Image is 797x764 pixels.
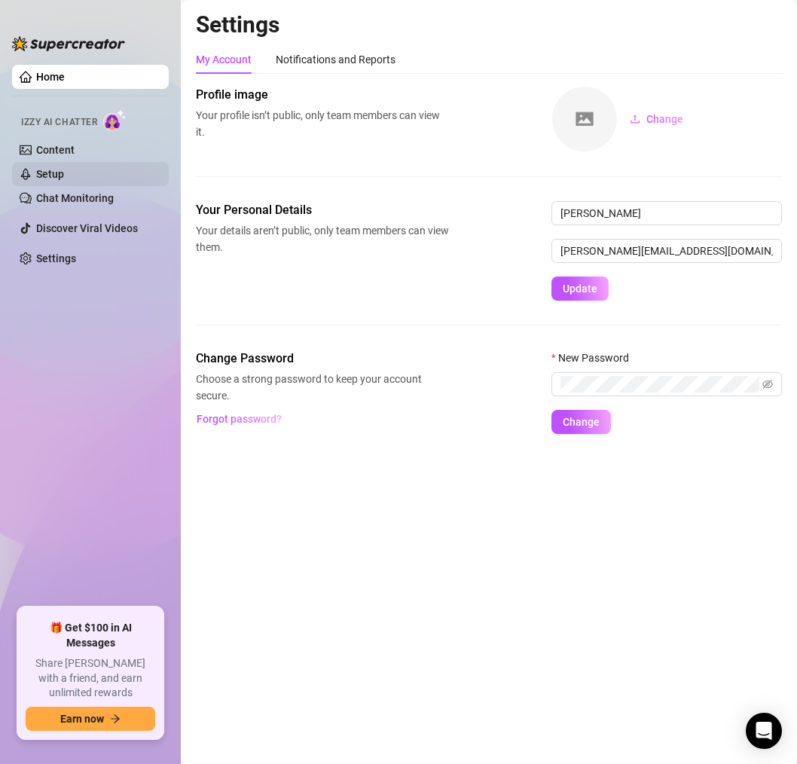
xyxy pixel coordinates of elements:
div: Notifications and Reports [276,51,395,68]
span: Your profile isn’t public, only team members can view it. [196,107,449,140]
input: Enter new email [551,239,782,263]
button: Update [551,277,609,301]
input: New Password [560,376,759,393]
span: Izzy AI Chatter [21,115,97,130]
span: Change Password [196,350,449,368]
button: Change [618,107,695,131]
img: logo-BBDzfeDw.svg [12,36,125,51]
span: Your Personal Details [196,201,449,219]
span: Share [PERSON_NAME] with a friend, and earn unlimited rewards [26,656,155,701]
img: square-placeholder.png [552,87,617,151]
span: Change [563,416,600,428]
button: Forgot password? [196,407,282,431]
div: My Account [196,51,252,68]
a: Content [36,144,75,156]
a: Settings [36,252,76,264]
span: 🎁 Get $100 in AI Messages [26,621,155,650]
h2: Settings [196,11,782,39]
button: Change [551,410,611,434]
span: Change [646,113,683,125]
span: eye-invisible [762,379,773,390]
a: Discover Viral Videos [36,222,138,234]
span: arrow-right [110,714,121,724]
span: upload [630,114,640,124]
span: Your details aren’t public, only team members can view them. [196,222,449,255]
button: Earn nowarrow-right [26,707,155,731]
label: New Password [551,350,639,366]
input: Enter name [551,201,782,225]
span: Choose a strong password to keep your account secure. [196,371,449,404]
span: Update [563,283,597,295]
span: Profile image [196,86,449,104]
span: Earn now [60,713,104,725]
a: Chat Monitoring [36,192,114,204]
span: Forgot password? [197,413,282,425]
img: AI Chatter [103,109,127,131]
a: Home [36,71,65,83]
a: Setup [36,168,64,180]
div: Open Intercom Messenger [746,713,782,749]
